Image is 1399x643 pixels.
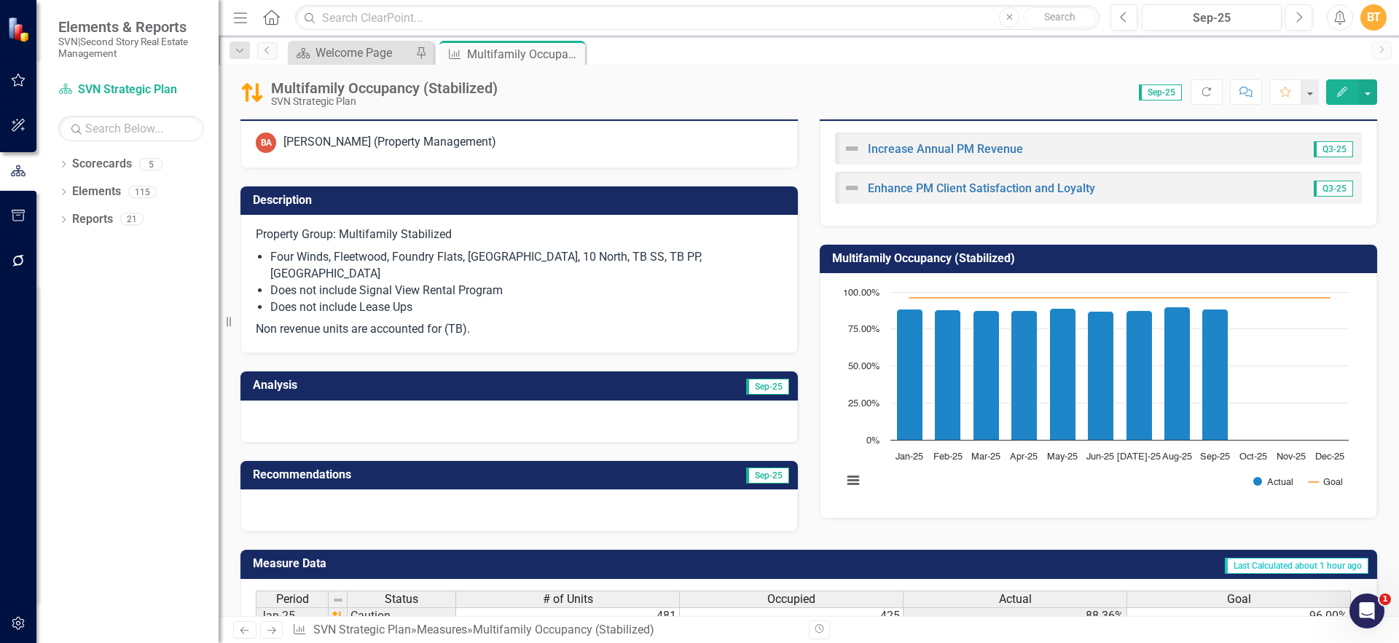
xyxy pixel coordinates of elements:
[253,468,623,481] h3: Recommendations
[868,142,1023,156] a: Increase Annual PM Revenue
[848,325,879,334] text: 75.00%
[313,623,411,636] a: SVN Strategic Plan
[1227,593,1251,606] span: Goal
[1139,84,1182,100] span: Sep-25
[270,299,783,316] li: Does not include Lease Ups
[332,594,344,606] img: 8DAGhfEEPCf229AAAAAElFTkSuQmCC
[253,557,629,570] h3: Measure Data
[973,311,1000,441] path: Mar-25, 87.52598753. Actual.
[292,622,798,639] div: » »
[1314,141,1353,157] span: Q3-25
[835,285,1362,503] div: Chart. Highcharts interactive chart.
[271,96,498,107] div: SVN Strategic Plan
[868,181,1095,195] a: Enhance PM Client Satisfaction and Loyalty
[1349,593,1384,628] iframe: Intercom live chat
[256,226,783,246] p: Property Group: Multifamily Stabilized
[1086,452,1114,462] text: Jun-25
[843,288,879,298] text: 100.00%
[848,362,879,371] text: 50.00%
[58,36,204,60] small: SVN|Second Story Real Estate Management
[843,140,861,157] img: Not Defined
[935,310,961,441] path: Feb-25, 87.94178794. Actual.
[1047,452,1078,462] text: May-25
[1010,452,1038,462] text: Apr-25
[1360,4,1387,31] button: BT
[1126,311,1153,441] path: Jul-25, 87.41573034. Actual.
[467,45,581,63] div: Multifamily Occupancy (Stabilized)
[385,593,418,606] span: Status
[832,252,1370,265] h3: Multifamily Occupancy (Stabilized)
[835,285,1356,503] svg: Interactive chart
[746,379,789,395] span: Sep-25
[1315,452,1344,462] text: Dec-25
[256,318,783,338] p: Non revenue units are accounted for (TB).
[417,623,467,636] a: Measures
[1088,312,1114,441] path: Jun-25, 86.9955157. Actual.
[72,156,132,173] a: Scorecards
[1225,558,1368,574] span: Last Calculated about 1 hour ago
[1023,7,1096,28] button: Search
[1379,593,1391,605] span: 1
[295,5,1100,31] input: Search ClearPoint...
[1309,476,1343,487] button: Show Goal
[1239,452,1267,462] text: Oct-25
[1050,309,1076,441] path: May-25, 89.01345291. Actual.
[1162,452,1192,462] text: Aug-25
[332,610,343,622] img: 7u2iTZrTEZ7i9oDWlPBULAqDHDmR3vKCs7My6dMMCIpfJOwzDMAzDMBH4B3+rbZfrisroAAAAAElFTkSuQmCC
[1044,11,1075,23] span: Search
[1164,307,1191,441] path: Aug-25, 89.80477223. Actual.
[276,593,309,606] span: Period
[7,17,33,42] img: ClearPoint Strategy
[746,468,789,484] span: Sep-25
[270,249,783,283] li: Four Winds, Fleetwood, Foundry Flats, [GEOGRAPHIC_DATA], 10 North, TB SS, TB PP, [GEOGRAPHIC_DATA]
[848,399,879,409] text: 25.00%
[1117,452,1161,462] text: [DATE]-25
[933,452,963,462] text: Feb-25
[253,194,791,207] h3: Description
[1200,452,1230,462] text: Sep-25
[1147,9,1277,27] div: Sep-25
[897,309,923,441] path: Jan-25, 88.35758836. Actual.
[473,623,654,636] div: Multifamily Occupancy (Stabilized)
[999,593,1032,606] span: Actual
[58,116,204,141] input: Search Below...
[128,186,157,198] div: 115
[1277,452,1306,462] text: Nov-25
[139,158,162,170] div: 5
[291,44,412,62] a: Welcome Page
[1314,181,1353,197] span: Q3-25
[896,452,923,462] text: Jan-25
[843,179,861,197] img: Not Defined
[1011,311,1038,441] path: Apr-25, 87.44394619. Actual.
[767,593,815,606] span: Occupied
[253,379,522,392] h3: Analysis
[543,593,593,606] span: # of Units
[58,82,204,98] a: SVN Strategic Plan
[897,292,1331,441] g: Actual, series 1 of 2. Bar series with 12 bars.
[240,81,264,104] img: Caution
[971,452,1000,462] text: Mar-25
[256,133,276,153] div: BA
[72,211,113,228] a: Reports
[1253,476,1293,487] button: Show Actual
[843,470,863,491] button: View chart menu, Chart
[120,213,144,226] div: 21
[283,134,496,151] div: [PERSON_NAME] (Property Management)
[907,295,1333,301] g: Goal, series 2 of 2. Line with 12 data points.
[1202,309,1228,441] path: Sep-25, 88.26086957. Actual.
[72,184,121,200] a: Elements
[270,283,783,299] li: Does not include Signal View Rental Program
[1142,4,1282,31] button: Sep-25
[316,44,412,62] div: Welcome Page
[866,436,879,446] text: 0%
[58,18,204,36] span: Elements & Reports
[271,80,498,96] div: Multifamily Occupancy (Stabilized)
